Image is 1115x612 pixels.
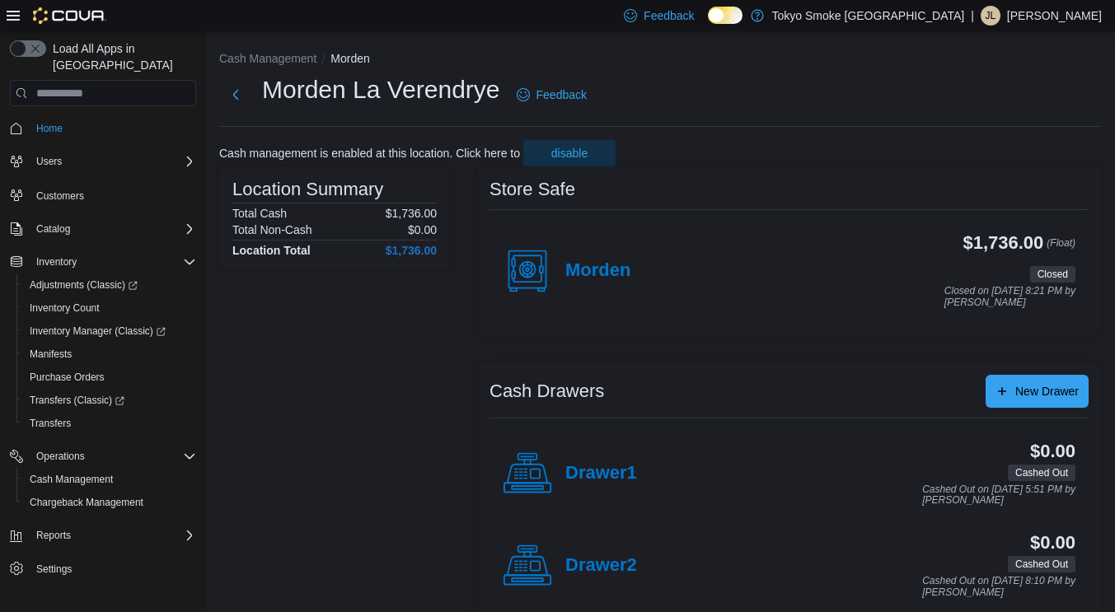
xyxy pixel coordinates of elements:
[772,6,965,26] p: Tokyo Smoke [GEOGRAPHIC_DATA]
[219,147,520,160] p: Cash management is enabled at this location. Click here to
[644,7,694,24] span: Feedback
[565,260,630,282] h4: Morden
[16,366,203,389] button: Purchase Orders
[23,344,196,364] span: Manifests
[36,122,63,135] span: Home
[1015,383,1079,399] span: New Drawer
[16,491,203,514] button: Chargeback Management
[3,217,203,241] button: Catalog
[23,367,111,387] a: Purchase Orders
[30,394,124,407] span: Transfers (Classic)
[36,189,84,203] span: Customers
[330,52,369,65] button: Morden
[981,6,1000,26] div: Jennifer Lamont
[16,297,203,320] button: Inventory Count
[23,344,78,364] a: Manifests
[30,219,196,239] span: Catalog
[1038,267,1068,282] span: Closed
[944,286,1075,308] p: Closed on [DATE] 8:21 PM by [PERSON_NAME]
[386,244,437,257] h4: $1,736.00
[30,219,77,239] button: Catalog
[30,152,196,171] span: Users
[30,252,196,272] span: Inventory
[16,389,203,412] a: Transfers (Classic)
[1008,556,1075,572] span: Cashed Out
[386,207,437,220] p: $1,736.00
[23,298,196,318] span: Inventory Count
[536,86,587,103] span: Feedback
[23,390,196,410] span: Transfers (Classic)
[23,390,131,410] a: Transfers (Classic)
[23,493,150,512] a: Chargeback Management
[30,118,196,138] span: Home
[408,223,437,236] p: $0.00
[30,371,105,384] span: Purchase Orders
[30,558,196,579] span: Settings
[30,496,143,509] span: Chargeback Management
[30,526,196,545] span: Reports
[23,275,144,295] a: Adjustments (Classic)
[971,6,974,26] p: |
[3,557,203,581] button: Settings
[30,446,196,466] span: Operations
[36,529,71,542] span: Reports
[1030,441,1075,461] h3: $0.00
[16,412,203,435] button: Transfers
[30,301,100,315] span: Inventory Count
[30,473,113,486] span: Cash Management
[23,321,172,341] a: Inventory Manager (Classic)
[23,413,196,433] span: Transfers
[23,275,196,295] span: Adjustments (Classic)
[36,255,77,269] span: Inventory
[219,50,1102,70] nav: An example of EuiBreadcrumbs
[16,273,203,297] a: Adjustments (Classic)
[1030,266,1075,283] span: Closed
[30,186,91,206] a: Customers
[23,493,196,512] span: Chargeback Management
[30,559,78,579] a: Settings
[232,223,312,236] h6: Total Non-Cash
[986,6,996,26] span: JL
[490,180,575,199] h3: Store Safe
[1007,6,1102,26] p: [PERSON_NAME]
[523,140,616,166] button: disable
[30,278,138,292] span: Adjustments (Classic)
[963,233,1044,253] h3: $1,736.00
[30,446,91,466] button: Operations
[16,343,203,366] button: Manifests
[30,526,77,545] button: Reports
[1008,465,1075,481] span: Cashed Out
[219,78,252,111] button: Next
[490,381,604,401] h3: Cash Drawers
[1015,557,1068,572] span: Cashed Out
[708,7,743,24] input: Dark Mode
[23,470,196,489] span: Cash Management
[986,375,1089,408] button: New Drawer
[3,183,203,207] button: Customers
[36,450,85,463] span: Operations
[23,413,77,433] a: Transfers
[551,145,588,161] span: disable
[30,417,71,430] span: Transfers
[565,555,637,577] h4: Drawer2
[33,7,106,24] img: Cova
[510,78,593,111] a: Feedback
[30,325,166,338] span: Inventory Manager (Classic)
[922,484,1075,507] p: Cashed Out on [DATE] 5:51 PM by [PERSON_NAME]
[30,185,196,205] span: Customers
[23,367,196,387] span: Purchase Orders
[23,470,119,489] a: Cash Management
[46,40,196,73] span: Load All Apps in [GEOGRAPHIC_DATA]
[232,244,311,257] h4: Location Total
[30,252,83,272] button: Inventory
[30,119,69,138] a: Home
[36,563,72,576] span: Settings
[30,348,72,361] span: Manifests
[1015,465,1068,480] span: Cashed Out
[23,298,106,318] a: Inventory Count
[3,445,203,468] button: Operations
[30,152,68,171] button: Users
[3,250,203,273] button: Inventory
[232,207,287,220] h6: Total Cash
